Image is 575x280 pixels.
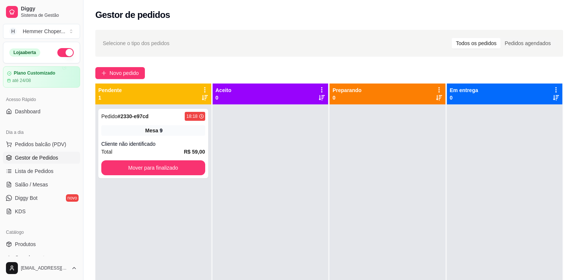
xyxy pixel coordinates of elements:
span: Sistema de Gestão [21,12,77,18]
strong: R$ 59,00 [184,149,205,155]
span: [EMAIL_ADDRESS][DOMAIN_NAME] [21,265,68,271]
p: 0 [450,94,478,101]
span: KDS [15,208,26,215]
span: Diggy Bot [15,194,38,202]
article: Plano Customizado [14,70,55,76]
button: Mover para finalizado [101,160,205,175]
div: 9 [160,127,163,134]
span: Mesa [145,127,158,134]
div: Hemmer Choper ... [23,28,65,35]
div: Loja aberta [9,48,40,57]
p: 1 [98,94,122,101]
a: KDS [3,205,80,217]
p: Aceito [216,86,232,94]
span: Selecione o tipo dos pedidos [103,39,169,47]
a: Produtos [3,238,80,250]
a: Gestor de Pedidos [3,152,80,164]
p: 0 [216,94,232,101]
span: Pedido [101,113,118,119]
span: plus [101,70,107,76]
a: Plano Customizadoaté 24/08 [3,66,80,88]
button: Select a team [3,24,80,39]
span: Salão / Mesas [15,181,48,188]
div: Dia a dia [3,126,80,138]
p: Preparando [333,86,362,94]
span: Lista de Pedidos [15,167,54,175]
button: [EMAIL_ADDRESS][DOMAIN_NAME] [3,259,80,277]
span: Gestor de Pedidos [15,154,58,161]
span: Novo pedido [109,69,139,77]
a: Lista de Pedidos [3,165,80,177]
span: Total [101,148,112,156]
div: 18:18 [186,113,197,119]
p: 0 [333,94,362,101]
div: Catálogo [3,226,80,238]
a: Dashboard [3,106,80,117]
p: Em entrega [450,86,478,94]
span: Diggy [21,6,77,12]
button: Novo pedido [95,67,145,79]
button: Pedidos balcão (PDV) [3,138,80,150]
article: até 24/08 [12,78,31,84]
span: Dashboard [15,108,41,115]
span: Pedidos balcão (PDV) [15,141,66,148]
a: Salão / Mesas [3,179,80,191]
span: H [9,28,17,35]
span: Complementos [15,254,50,261]
a: Complementos [3,252,80,264]
a: DiggySistema de Gestão [3,3,80,21]
div: Cliente não identificado [101,140,205,148]
span: Produtos [15,240,36,248]
h2: Gestor de pedidos [95,9,170,21]
div: Acesso Rápido [3,94,80,106]
a: Diggy Botnovo [3,192,80,204]
button: Alterar Status [57,48,74,57]
strong: # 2330-e97cd [118,113,149,119]
div: Todos os pedidos [452,38,501,48]
div: Pedidos agendados [501,38,555,48]
p: Pendente [98,86,122,94]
